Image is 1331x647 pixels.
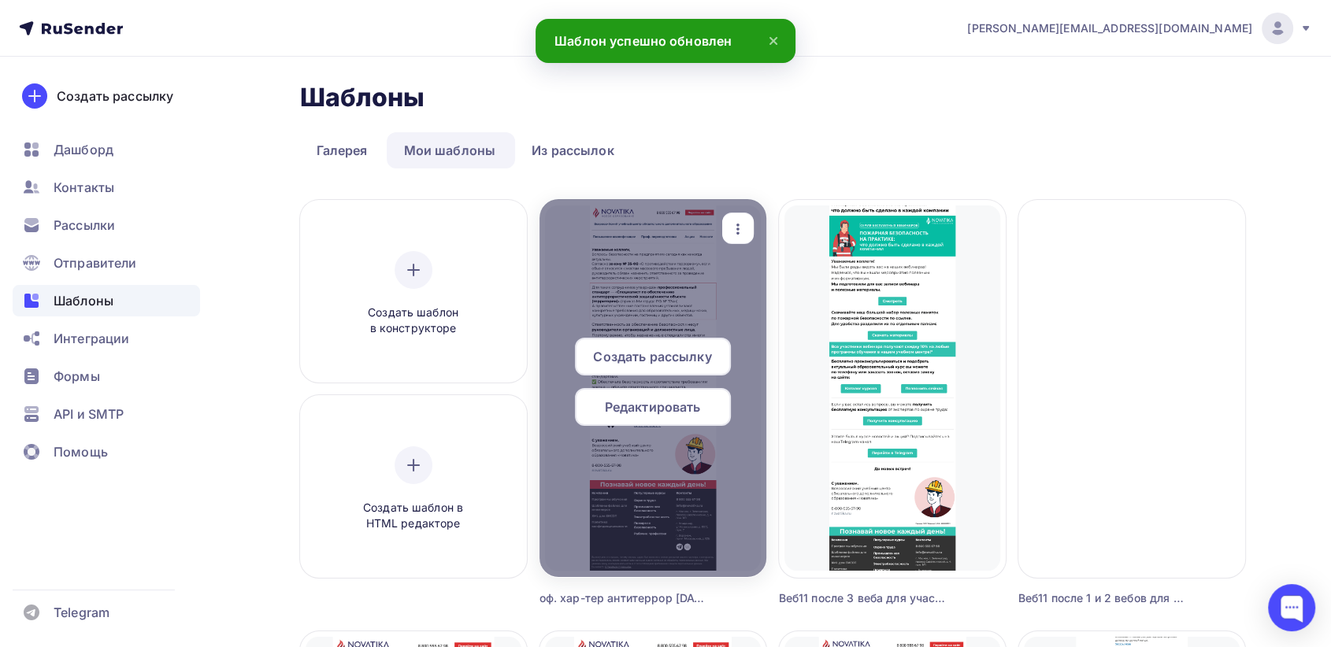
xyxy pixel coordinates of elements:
[54,291,113,310] span: Шаблоны
[593,347,711,366] span: Создать рассылку
[13,247,200,279] a: Отправители
[967,13,1312,44] a: [PERSON_NAME][EMAIL_ADDRESS][DOMAIN_NAME]
[387,132,512,168] a: Мои шаблоны
[54,329,129,348] span: Интеграции
[605,397,701,416] span: Редактировать
[13,285,200,316] a: Шаблоны
[54,140,113,159] span: Дашборд
[54,603,109,622] span: Telegram
[13,209,200,241] a: Рассылки
[13,172,200,203] a: Контакты
[1018,590,1188,606] div: Веб11 после 1 и 2 вебов для участников
[57,87,173,105] div: Создать рассылку
[13,360,200,392] a: Формы
[967,20,1252,36] span: [PERSON_NAME][EMAIL_ADDRESS][DOMAIN_NAME]
[54,216,115,235] span: Рассылки
[539,590,710,606] div: оф. хар-тер антитеррор [DATE]
[339,305,488,337] span: Создать шаблон в конструкторе
[54,367,100,386] span: Формы
[54,178,114,197] span: Контакты
[54,253,137,272] span: Отправители
[54,442,108,461] span: Помощь
[300,82,425,113] h2: Шаблоны
[13,134,200,165] a: Дашборд
[515,132,631,168] a: Из рассылок
[54,405,124,423] span: API и SMTP
[339,500,488,532] span: Создать шаблон в HTML редакторе
[779,590,949,606] div: Веб11 после 3 веба для участников
[300,132,384,168] a: Галерея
